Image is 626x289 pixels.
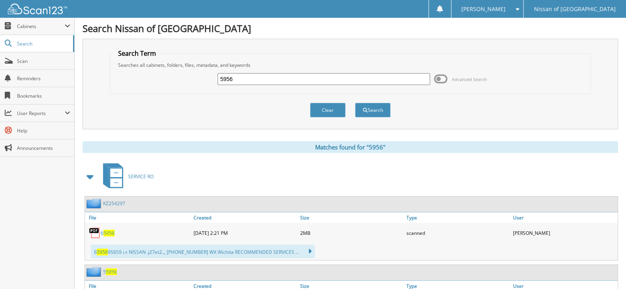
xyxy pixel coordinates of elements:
[86,267,103,277] img: folder2.png
[511,225,618,241] div: [PERSON_NAME]
[461,7,506,11] span: [PERSON_NAME]
[83,141,618,153] div: Matches found for "5956"
[192,212,298,223] a: Created
[17,40,69,47] span: Search
[89,227,101,239] img: PDF.png
[511,212,618,223] a: User
[114,62,587,68] div: Searches all cabinets, folders, files, metadata, and keywords
[17,110,65,117] span: User Reports
[103,268,117,275] a: 55956
[452,76,487,82] span: Advanced Search
[17,93,70,99] span: Bookmarks
[298,225,405,241] div: 2MB
[17,75,70,82] span: Reminders
[8,4,67,14] img: scan123-logo-white.svg
[86,198,103,208] img: folder2.png
[310,103,346,117] button: Clear
[298,212,405,223] a: Size
[91,245,315,258] div: 6 9S6S9 i.» NISSAN .j27et2.,, [PHONE_NUMBER] WX Wichita RECOMMENDED SERVICES ...
[404,212,511,223] a: Type
[587,251,626,289] iframe: Chat Widget
[106,268,117,275] span: 5956
[114,49,160,58] legend: Search Term
[17,58,70,64] span: Scan
[404,225,511,241] div: scanned
[17,23,65,30] span: Cabinets
[98,161,154,192] a: SERVICE RO
[101,230,115,236] a: 65956
[192,225,298,241] div: [DATE] 2:21 PM
[103,200,125,207] a: KZ254297
[85,212,192,223] a: File
[17,127,70,134] span: Help
[103,230,115,236] span: 5956
[534,7,616,11] span: Nissan of [GEOGRAPHIC_DATA]
[83,22,618,35] h1: Search Nissan of [GEOGRAPHIC_DATA]
[355,103,391,117] button: Search
[128,173,154,180] span: SERVICE RO
[97,249,108,255] span: 5956
[17,145,70,151] span: Announcements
